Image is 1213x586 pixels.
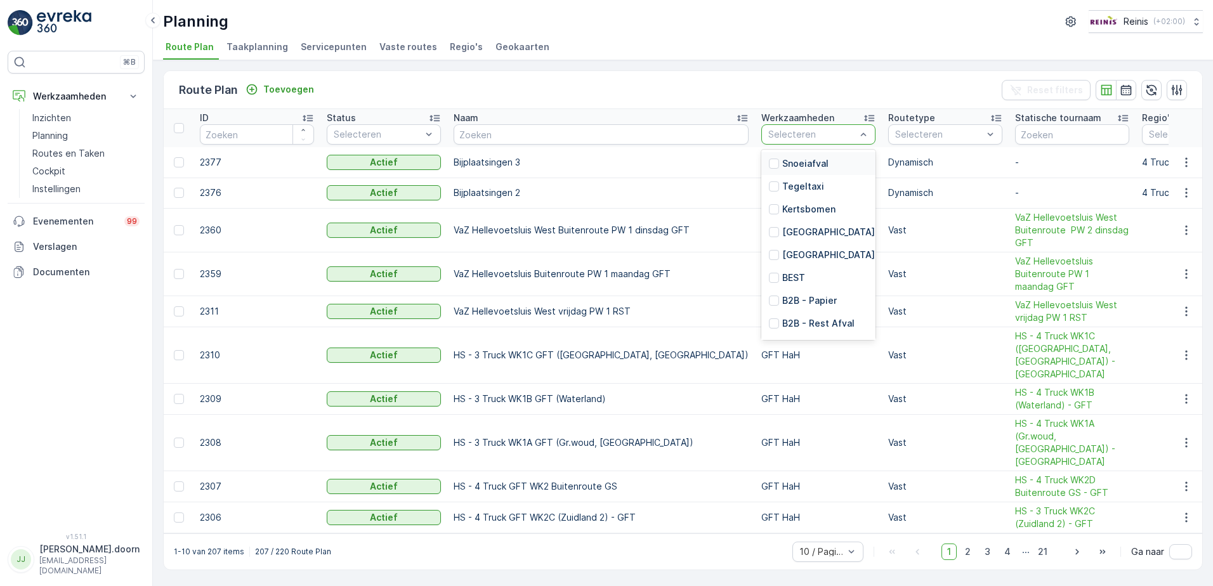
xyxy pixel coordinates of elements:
[888,511,1002,524] p: Vast
[888,156,1002,169] p: Dynamisch
[454,436,749,449] p: HS - 3 Truck WK1A GFT (Gr.woud, [GEOGRAPHIC_DATA])
[888,268,1002,280] p: Vast
[200,124,314,145] input: Zoeken
[782,294,837,307] p: B2B - Papier
[33,240,140,253] p: Verslagen
[1124,15,1148,28] p: Reinis
[8,84,145,109] button: Werkzaamheden
[8,543,145,576] button: JJ[PERSON_NAME].doorn[EMAIL_ADDRESS][DOMAIN_NAME]
[174,188,184,198] div: Toggle Row Selected
[27,127,145,145] a: Planning
[1142,112,1174,124] p: Regio's
[454,305,749,318] p: VaZ Hellevoetsluis West vrijdag PW 1 RST
[39,556,140,576] p: [EMAIL_ADDRESS][DOMAIN_NAME]
[200,305,314,318] p: 2311
[174,438,184,448] div: Toggle Row Selected
[8,209,145,234] a: Evenementen99
[782,180,824,193] p: Tegeltaxi
[174,157,184,167] div: Toggle Row Selected
[240,82,319,97] button: Toevoegen
[1015,255,1129,293] a: VaZ Hellevoetsluis Buitenroute PW 1 maandag GFT
[1015,505,1129,530] a: HS - 3 Truck WK2C (Zuidland 2) - GFT
[32,183,81,195] p: Instellingen
[11,549,31,570] div: JJ
[782,157,829,170] p: Snoeiafval
[327,348,441,363] button: Actief
[200,186,314,199] p: 2376
[8,234,145,259] a: Verslagen
[454,349,749,361] p: HS - 3 Truck WK1C GFT ([GEOGRAPHIC_DATA], [GEOGRAPHIC_DATA])
[1015,474,1129,499] a: HS - 4 Truck WK2D Buitenroute GS - GFT
[33,90,119,103] p: Werkzaamheden
[1015,386,1129,412] a: HS - 4 Truck WK1B (Waterland) - GFT
[1089,15,1118,29] img: Reinis-Logo-Vrijstaand_Tekengebied-1-copy2_aBO4n7j.png
[888,224,1002,237] p: Vast
[1015,186,1129,199] p: -
[370,268,398,280] p: Actief
[174,350,184,360] div: Toggle Row Selected
[200,511,314,524] p: 2306
[327,435,441,450] button: Actief
[263,83,314,96] p: Toevoegen
[454,112,478,124] p: Naam
[1002,80,1091,100] button: Reset filters
[8,10,33,36] img: logo
[327,479,441,494] button: Actief
[959,544,976,560] span: 2
[370,511,398,524] p: Actief
[1015,211,1129,249] a: VaZ Hellevoetsluis West Buitenroute PW 2 dinsdag GFT
[174,269,184,279] div: Toggle Row Selected
[327,266,441,282] button: Actief
[454,268,749,280] p: VaZ Hellevoetsluis Buitenroute PW 1 maandag GFT
[174,512,184,523] div: Toggle Row Selected
[782,317,855,330] p: B2B - Rest Afval
[33,215,117,228] p: Evenementen
[761,349,875,361] p: GFT HaH
[370,393,398,405] p: Actief
[761,112,834,124] p: Werkzaamheden
[33,266,140,278] p: Documenten
[174,547,244,557] p: 1-10 van 207 items
[370,224,398,237] p: Actief
[370,186,398,199] p: Actief
[761,436,875,449] p: GFT HaH
[179,81,238,99] p: Route Plan
[200,349,314,361] p: 2310
[888,480,1002,493] p: Vast
[200,156,314,169] p: 2377
[888,305,1002,318] p: Vast
[941,544,957,560] span: 1
[782,226,875,238] p: [GEOGRAPHIC_DATA]
[888,393,1002,405] p: Vast
[327,112,356,124] p: Status
[979,544,996,560] span: 3
[27,180,145,198] a: Instellingen
[27,109,145,127] a: Inzichten
[174,481,184,492] div: Toggle Row Selected
[454,511,749,524] p: HS - 4 Truck GFT WK2C (Zuidland 2) - GFT
[174,306,184,316] div: Toggle Row Selected
[174,225,184,235] div: Toggle Row Selected
[327,510,441,525] button: Actief
[163,11,228,32] p: Planning
[327,155,441,170] button: Actief
[166,41,214,53] span: Route Plan
[200,268,314,280] p: 2359
[895,128,983,141] p: Selecteren
[454,224,749,237] p: VaZ Hellevoetsluis West Buitenroute PW 1 dinsdag GFT
[200,112,209,124] p: ID
[8,259,145,285] a: Documenten
[370,349,398,361] p: Actief
[1015,299,1129,324] a: VaZ Hellevoetsluis West vrijdag PW 1 RST
[782,203,836,216] p: Kertsbomen
[454,480,749,493] p: HS - 4 Truck GFT WK2 Buitenroute GS
[32,112,71,124] p: Inzichten
[1015,124,1129,145] input: Zoeken
[370,436,398,449] p: Actief
[495,41,549,53] span: Geokaarten
[1015,417,1129,468] span: HS - 4 Truck WK1A (Gr.woud, [GEOGRAPHIC_DATA]) - [GEOGRAPHIC_DATA]
[27,145,145,162] a: Routes en Taken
